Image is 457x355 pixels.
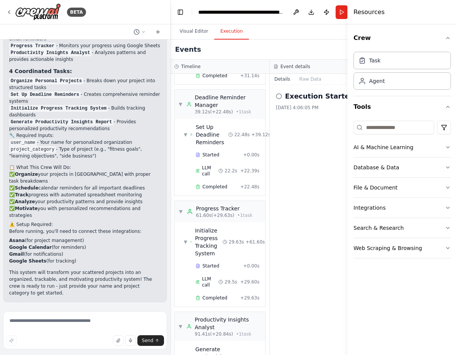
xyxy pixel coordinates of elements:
[369,57,381,64] div: Task
[175,7,186,18] button: Hide left sidebar
[353,137,451,157] button: AI & Machine Learning
[6,335,17,346] button: Improve this prompt
[15,192,29,197] strong: Track
[240,184,260,190] span: + 22.48s
[9,146,161,159] li: - Type of project (e.g., "fitness goals", "learning objectives", "side business")
[353,218,451,238] button: Search & Research
[245,239,265,245] span: + 61.60s
[237,212,253,218] span: • 1 task
[152,27,164,37] button: Start a new chat
[270,74,295,84] button: Details
[353,158,451,177] button: Database & Data
[9,78,83,84] code: Organize Personal Projects
[9,43,56,49] code: Progress Tracker
[9,252,24,257] strong: Gmail
[196,123,228,146] span: Set Up Deadline Reminders
[214,24,249,40] button: Execution
[9,49,92,56] code: Productivity Insights Analyst
[353,244,422,252] div: Web Scraping & Browsing
[9,118,161,132] li: - Provides personalized productivity recommendations
[236,109,251,115] span: • 1 task
[184,239,187,245] span: ▼
[202,184,227,190] span: Completed
[131,27,149,37] button: Switch to previous chat
[9,269,161,296] p: This system will transform your scattered projects into an organized, trackable, and motivating p...
[353,224,404,232] div: Search & Research
[353,27,451,49] button: Crew
[196,212,234,218] span: 61.60s (+29.63s)
[276,105,363,111] div: [DATE] 4:06:05 PM
[9,68,72,74] strong: 4 Coordinated Tasks:
[9,105,161,118] li: - Builds tracking dashboards
[353,49,451,96] div: Crew
[9,228,161,235] p: Before running, you'll need to connect these integrations:
[175,44,201,55] h2: Events
[15,206,38,211] strong: Motivate
[195,316,261,331] div: Productivity Insights Analyst
[195,94,261,109] div: Deadline Reminder Manager
[229,239,244,245] span: 29.63s
[251,132,271,138] span: + 39.12s
[15,3,61,21] img: Logo
[15,185,38,191] strong: Schedule
[202,165,219,177] span: LLM call
[240,295,260,301] span: + 29.63s
[202,276,219,288] span: LLM call
[174,24,214,40] button: Visual Editor
[9,105,108,112] code: Initialize Progress Tracking System
[285,91,354,102] h2: Execution Started
[353,204,385,212] div: Integrations
[67,8,86,17] div: BETA
[181,64,201,70] h3: Timeline
[353,184,398,191] div: File & Document
[113,335,124,346] button: Upload files
[9,146,56,153] code: project_category
[195,227,222,257] span: Initialize Progress Tracking System
[240,73,260,79] span: + 31.14s
[9,221,161,228] h2: ⚠️ Setup Required:
[9,245,52,250] strong: Google Calendar
[9,132,161,139] h2: 🔧 Required Inputs:
[9,139,161,146] li: - Your name for personalized organization
[198,8,284,16] nav: breadcrumb
[240,168,260,174] span: + 22.39s
[9,77,161,91] li: - Breaks down your project into structured tasks
[9,91,81,98] code: Set Up Deadline Reminders
[9,171,161,219] p: ✅ your projects in [GEOGRAPHIC_DATA] with proper task breakdowns ✅ calendar reminders for all imp...
[125,335,136,346] button: Click to speak your automation idea
[202,263,219,269] span: Started
[243,152,260,158] span: + 0.00s
[353,118,451,264] div: Tools
[202,152,219,158] span: Started
[9,237,161,244] li: (for project management)
[225,168,237,174] span: 22.2s
[196,205,253,212] div: Progress Tracker
[184,132,187,138] span: ▼
[9,49,161,63] li: - Analyzes patterns and provides actionable insights
[353,164,399,171] div: Database & Data
[9,251,161,258] li: (for notifications)
[353,178,451,197] button: File & Document
[9,139,37,146] code: user_name
[280,64,310,70] h3: Event details
[9,258,161,264] li: (for tracking)
[9,42,161,49] li: - Monitors your progress using Google Sheets
[195,331,233,337] span: 91.41s (+20.84s)
[15,172,38,177] strong: Organize
[137,335,164,346] button: Send
[369,77,385,85] div: Agent
[195,109,233,115] span: 39.12s (+22.48s)
[202,73,227,79] span: Completed
[202,295,227,301] span: Completed
[234,132,250,138] span: 22.48s
[15,199,35,204] strong: Analyze
[353,8,385,17] h4: Resources
[353,96,451,118] button: Tools
[9,244,161,251] li: (for reminders)
[9,164,161,171] h2: 📋 What This Crew Will Do:
[353,238,451,258] button: Web Scraping & Browsing
[243,263,260,269] span: + 0.00s
[9,238,25,243] strong: Asana
[240,279,260,285] span: + 29.60s
[353,143,413,151] div: AI & Machine Learning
